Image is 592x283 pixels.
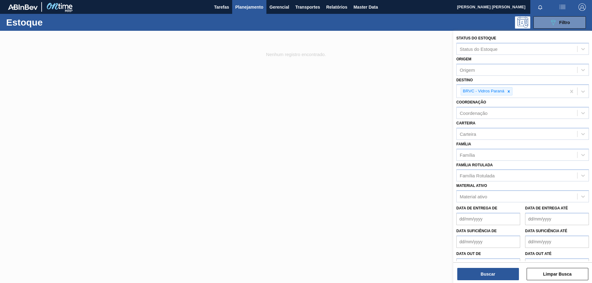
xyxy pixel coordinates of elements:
[456,100,486,104] label: Coordenação
[456,213,520,225] input: dd/mm/yyyy
[295,3,320,11] span: Transportes
[525,229,567,233] label: Data suficiência até
[456,236,520,248] input: dd/mm/yyyy
[456,206,497,210] label: Data de Entrega de
[525,206,568,210] label: Data de Entrega até
[456,36,496,40] label: Status do Estoque
[559,3,566,11] img: userActions
[456,57,471,61] label: Origem
[214,3,229,11] span: Tarefas
[525,213,589,225] input: dd/mm/yyyy
[525,252,552,256] label: Data out até
[515,16,530,29] div: Pogramando: nenhum usuário selecionado
[461,87,505,95] div: BRVC - Vidros Paraná
[456,142,471,146] label: Família
[456,163,493,167] label: Família Rotulada
[6,19,98,26] h1: Estoque
[456,229,497,233] label: Data suficiência de
[326,3,347,11] span: Relatórios
[530,3,550,11] button: Notificações
[8,4,38,10] img: TNhmsLtSVTkK8tSr43FrP2fwEKptu5GPRR3wAAAABJRU5ErkJggg==
[456,184,487,188] label: Material ativo
[269,3,289,11] span: Gerencial
[460,152,475,157] div: Família
[460,111,487,116] div: Coordenação
[235,3,263,11] span: Planejamento
[578,3,586,11] img: Logout
[456,258,520,271] input: dd/mm/yyyy
[460,46,498,51] div: Status do Estoque
[460,131,476,136] div: Carteira
[525,258,589,271] input: dd/mm/yyyy
[559,20,570,25] span: Filtro
[533,16,586,29] button: Filtro
[525,236,589,248] input: dd/mm/yyyy
[456,78,473,82] label: Destino
[353,3,378,11] span: Master Data
[460,67,475,72] div: Origem
[456,121,475,125] label: Carteira
[460,194,487,199] div: Material ativo
[456,252,481,256] label: Data out de
[460,173,495,178] div: Família Rotulada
